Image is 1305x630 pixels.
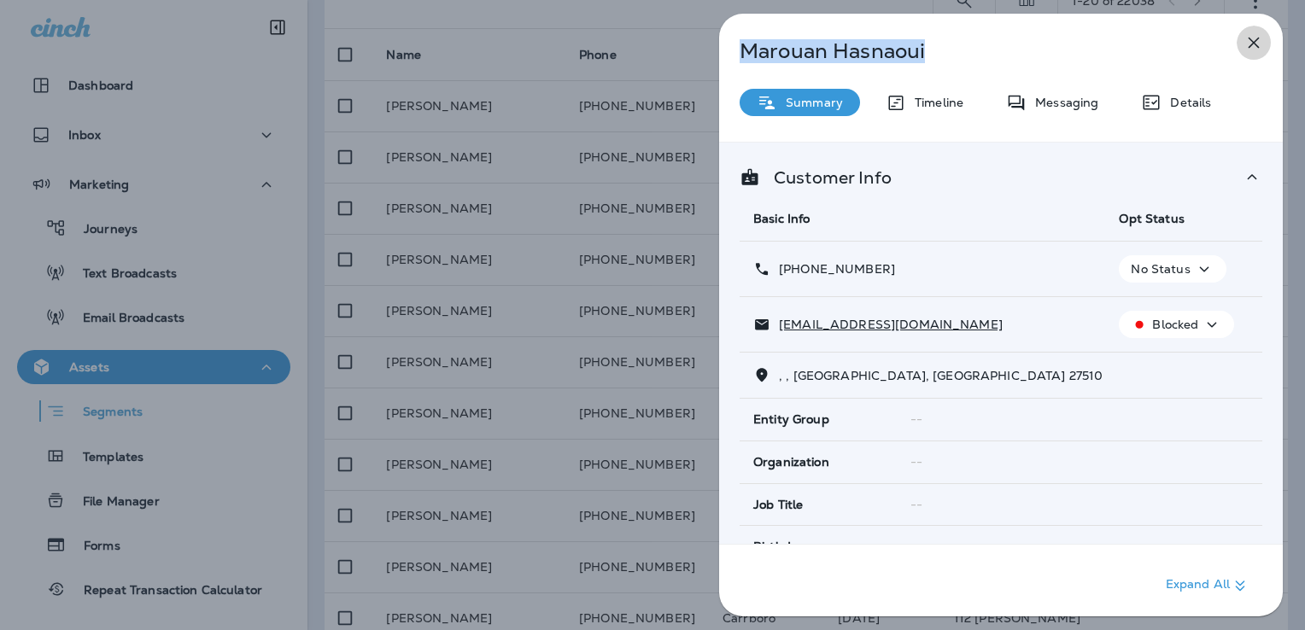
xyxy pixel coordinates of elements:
p: No Status [1131,262,1190,276]
p: [PHONE_NUMBER] [770,262,895,276]
span: Basic Info [753,211,810,226]
p: Timeline [906,96,963,109]
span: -- [910,411,922,427]
span: Opt Status [1119,211,1184,226]
p: Summary [777,96,843,109]
p: Details [1162,96,1211,109]
p: Expand All [1166,575,1250,596]
p: Marouan Hasnaoui [740,39,1206,63]
button: Expand All [1159,570,1257,601]
button: Blocked [1119,311,1234,338]
span: Organization [753,455,829,470]
span: -- [910,497,922,512]
p: Messaging [1027,96,1098,109]
p: [EMAIL_ADDRESS][DOMAIN_NAME] [770,318,1003,331]
span: -- [910,454,922,470]
p: Customer Info [760,171,892,184]
button: No Status [1119,255,1226,283]
span: Birthday [753,540,805,554]
span: Job Title [753,498,803,512]
p: Blocked [1152,318,1198,331]
span: -- [910,540,922,555]
span: , , [GEOGRAPHIC_DATA], [GEOGRAPHIC_DATA] 27510 [779,368,1103,383]
span: Entity Group [753,412,829,427]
